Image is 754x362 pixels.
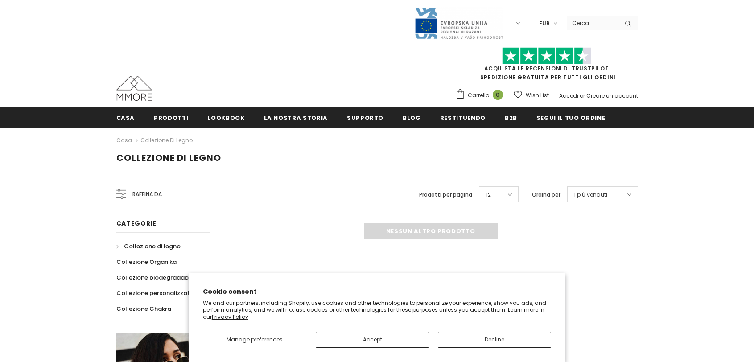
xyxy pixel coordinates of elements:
[419,190,472,199] label: Prodotti per pagina
[116,304,171,313] span: Collezione Chakra
[227,336,283,343] span: Manage preferences
[403,107,421,128] a: Blog
[116,107,135,128] a: Casa
[207,107,244,128] a: Lookbook
[116,273,195,282] span: Collezione biodegradabile
[116,270,195,285] a: Collezione biodegradabile
[505,107,517,128] a: B2B
[414,7,503,40] img: Javni Razpis
[116,135,132,146] a: Casa
[264,114,328,122] span: La nostra storia
[493,90,503,100] span: 0
[514,87,549,103] a: Wish List
[116,285,194,301] a: Collezione personalizzata
[455,51,638,81] span: SPEDIZIONE GRATUITA PER TUTTI GLI ORDINI
[567,16,618,29] input: Search Site
[203,300,552,321] p: We and our partners, including Shopify, use cookies and other technologies to personalize your ex...
[403,114,421,122] span: Blog
[526,91,549,100] span: Wish List
[574,190,607,199] span: I più venduti
[559,92,578,99] a: Accedi
[532,190,560,199] label: Ordina per
[116,239,181,254] a: Collezione di legno
[116,289,194,297] span: Collezione personalizzata
[140,136,193,144] a: Collezione di legno
[203,332,307,348] button: Manage preferences
[203,287,552,296] h2: Cookie consent
[440,107,486,128] a: Restituendo
[347,114,383,122] span: supporto
[455,89,507,102] a: Carrello 0
[347,107,383,128] a: supporto
[116,258,177,266] span: Collezione Organika
[505,114,517,122] span: B2B
[154,114,188,122] span: Prodotti
[580,92,585,99] span: or
[116,152,221,164] span: Collezione di legno
[414,19,503,27] a: Javni Razpis
[536,107,605,128] a: Segui il tuo ordine
[440,114,486,122] span: Restituendo
[132,189,162,199] span: Raffina da
[116,301,171,317] a: Collezione Chakra
[486,190,491,199] span: 12
[124,242,181,251] span: Collezione di legno
[468,91,489,100] span: Carrello
[116,114,135,122] span: Casa
[207,114,244,122] span: Lookbook
[154,107,188,128] a: Prodotti
[536,114,605,122] span: Segui il tuo ordine
[586,92,638,99] a: Creare un account
[539,19,550,28] span: EUR
[316,332,429,348] button: Accept
[116,254,177,270] a: Collezione Organika
[484,65,609,72] a: Acquista le recensioni di TrustPilot
[212,313,248,321] a: Privacy Policy
[116,76,152,101] img: Casi MMORE
[116,219,157,228] span: Categorie
[264,107,328,128] a: La nostra storia
[438,332,551,348] button: Decline
[502,47,591,65] img: Fidati di Pilot Stars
